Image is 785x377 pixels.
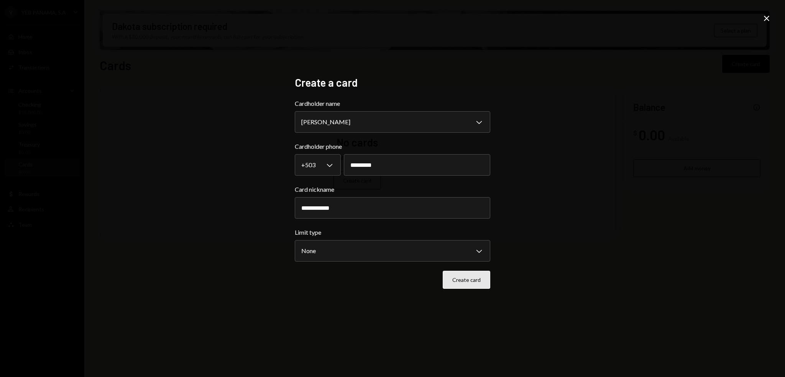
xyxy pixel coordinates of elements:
button: Cardholder name [295,111,490,133]
button: Create card [443,271,490,289]
label: Limit type [295,228,490,237]
label: Card nickname [295,185,490,194]
label: Cardholder phone [295,142,490,151]
label: Cardholder name [295,99,490,108]
button: Limit type [295,240,490,262]
h2: Create a card [295,75,490,90]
